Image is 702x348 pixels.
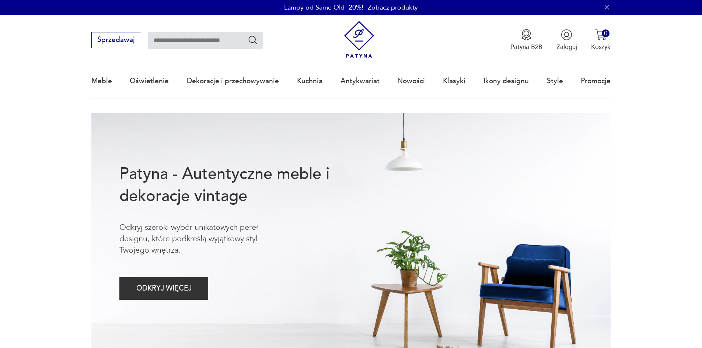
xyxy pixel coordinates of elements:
[595,29,607,41] img: Ikona koszyka
[91,32,141,48] button: Sprzedawaj
[368,3,418,12] a: Zobacz produkty
[119,286,208,292] a: ODKRYJ WIĘCEJ
[561,29,572,41] img: Ikonka użytkownika
[510,29,542,51] button: Patyna B2B
[556,43,577,51] p: Zaloguj
[510,43,542,51] p: Patyna B2B
[510,29,542,51] a: Ikona medaluPatyna B2B
[297,64,322,98] a: Kuchnia
[397,64,425,98] a: Nowości
[591,43,611,51] p: Koszyk
[547,64,563,98] a: Style
[521,29,532,41] img: Ikona medalu
[91,64,112,98] a: Meble
[187,64,279,98] a: Dekoracje i przechowywanie
[130,64,169,98] a: Oświetlenie
[581,64,611,98] a: Promocje
[483,64,529,98] a: Ikony designu
[340,21,378,58] img: Patyna - sklep z meblami i dekoracjami vintage
[556,29,577,51] button: Zaloguj
[119,163,358,207] h1: Patyna - Autentyczne meble i dekoracje vintage
[602,29,610,37] div: 0
[591,29,611,51] button: 0Koszyk
[443,64,465,98] a: Klasyki
[340,64,380,98] a: Antykwariat
[119,277,208,300] button: ODKRYJ WIĘCEJ
[91,38,141,43] a: Sprzedawaj
[248,35,258,45] button: Szukaj
[119,222,287,256] p: Odkryj szeroki wybór unikatowych pereł designu, które podkreślą wyjątkowy styl Twojego wnętrza.
[284,3,363,12] p: Lampy od Same Old -20%!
